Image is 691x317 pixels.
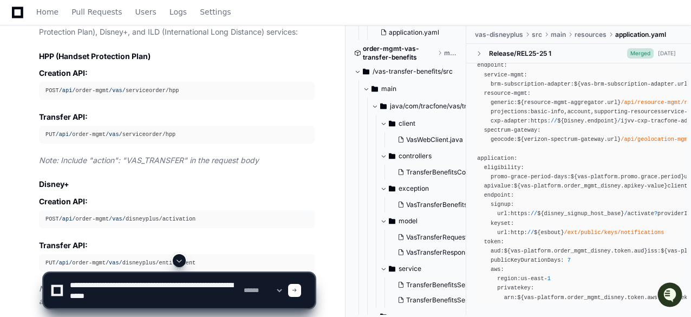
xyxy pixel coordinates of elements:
[170,9,187,15] span: Logs
[11,43,197,60] div: Welcome
[108,198,131,206] span: Pylon
[106,131,122,138] span: /vas/
[373,67,453,76] span: /vas-transfer-benefits/src
[406,233,482,242] span: VasTransferRequest.java
[484,164,524,171] span: eligibility:
[406,200,542,209] span: VasTransferBenefitsResponseException.java
[168,115,197,128] button: See all
[654,210,657,217] span: ?
[11,80,30,100] img: 1756235613930-3d25f9e4-fa56-45dd-b3ad-e072dfbd1548
[135,9,157,15] span: Users
[393,132,478,147] button: VasWebClient.java
[491,118,531,124] span: cxp-adapter:
[363,65,369,78] svg: Directory
[393,165,486,180] button: TransferBenefitsController.java
[389,182,395,195] svg: Directory
[658,49,676,57] div: [DATE]
[484,72,527,78] span: service-mgmt:
[399,152,432,160] span: controllers
[93,174,96,183] span: •
[45,86,308,95] div: POST order-mgmt serviceorder/hpp
[615,30,666,39] span: application.yaml
[627,48,654,59] span: Merged
[475,30,523,39] span: vas-disneyplus
[477,62,507,68] span: endpoint:
[399,119,415,128] span: client
[489,49,551,58] div: Release/REL25-25 1
[393,197,486,212] button: VasTransferBenefitsResponseException.java
[71,9,122,15] span: Pull Requests
[444,49,459,57] span: master
[527,229,534,236] span: //
[380,212,484,230] button: model
[393,245,486,260] button: VasTransferResponse.java
[45,130,308,139] div: PUT order-mgmt serviceorder/hpp
[363,44,435,62] span: order-mgmt-vas-transfer-benefits
[491,81,574,87] span: brm-subscription-adapter:
[99,145,121,153] span: [DATE]
[363,80,467,98] button: main
[617,118,621,124] span: /
[39,112,315,122] h3: Transfer API:
[39,14,315,39] p: Here's a consolidated list of APIs for creating and transferring HPP (Handset Protection Plan), D...
[34,145,90,153] span: Tejeshwer Degala
[399,217,418,225] span: model
[656,281,686,310] iframe: Open customer support
[11,134,28,152] img: Tejeshwer Degala
[380,180,484,197] button: exception
[184,83,197,96] button: Start new chat
[484,238,504,245] span: token:
[551,30,566,39] span: main
[491,99,517,106] span: generic:
[389,117,395,130] svg: Directory
[484,90,531,96] span: resource-mgmt:
[399,184,429,193] span: exception
[406,168,502,177] span: TransferBenefitsController.java
[389,150,395,163] svg: Directory
[389,215,395,228] svg: Directory
[406,135,463,144] span: VasWebClient.java
[109,216,126,222] span: /vas/
[49,80,178,91] div: Start new chat
[390,102,475,111] span: java/com/tracfone/vas/transfer/benefits
[532,30,542,39] span: src
[380,100,387,113] svg: Directory
[93,145,96,153] span: •
[39,240,315,251] h3: Transfer API:
[376,25,460,40] button: application.yaml
[49,91,169,100] div: We're offline, but we'll be back soon!
[477,155,517,161] span: application:
[380,115,484,132] button: client
[11,164,28,181] img: Tejeshwer Degala
[200,9,231,15] span: Settings
[491,201,514,208] span: signup:
[39,51,315,62] h2: HPP (Handset Protection Plan)
[11,118,73,126] div: Past conversations
[34,174,90,183] span: Tejeshwer Degala
[484,192,514,198] span: endpoint:
[575,30,607,39] span: resources
[381,85,396,93] span: main
[491,248,504,254] span: aud:
[491,108,531,115] span: projections:
[99,174,121,183] span: [DATE]
[491,136,517,143] span: geocode:
[45,215,308,224] div: POST order-mgmt disneyplus/activation
[39,68,315,79] h3: Creation API:
[531,210,537,217] span: //
[109,87,126,94] span: /vas/
[59,87,76,94] span: /api/
[624,210,627,217] span: /
[491,173,571,180] span: promo-grace-period-days:
[484,183,514,189] span: apivalue:
[497,229,511,236] span: url:
[36,9,58,15] span: Home
[23,80,42,100] img: 7521149027303_d2c55a7ec3fe4098c2f6_72.png
[371,98,475,115] button: java/com/tracfone/vas/transfer/benefits
[393,230,486,245] button: VasTransferRequest.java
[55,131,72,138] span: /api/
[551,118,557,124] span: //
[497,210,511,217] span: url:
[406,248,487,257] span: VasTransferResponse.java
